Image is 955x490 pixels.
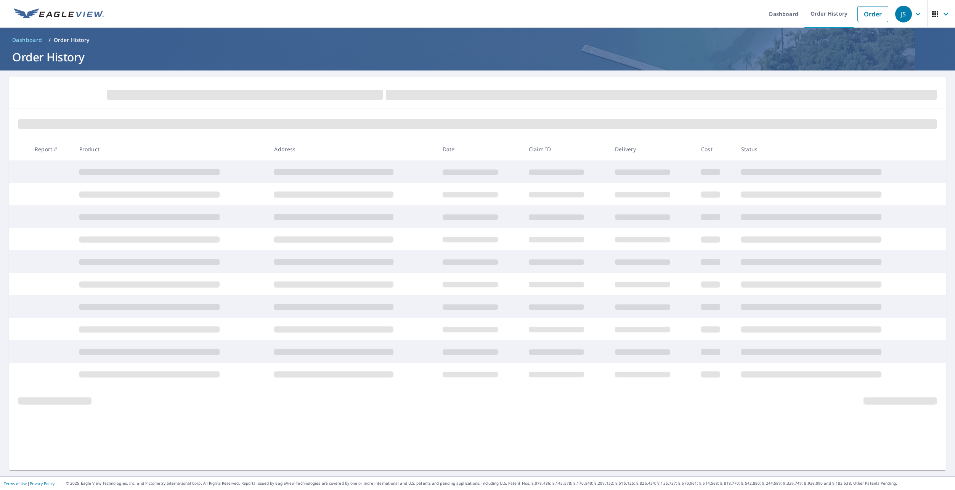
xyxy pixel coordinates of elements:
th: Address [268,138,436,160]
th: Claim ID [523,138,609,160]
li: / [48,35,51,45]
th: Report # [29,138,73,160]
th: Status [735,138,930,160]
div: JS [895,6,912,22]
th: Product [73,138,268,160]
a: Privacy Policy [30,481,55,486]
th: Cost [695,138,735,160]
p: | [4,481,55,486]
a: Dashboard [9,34,45,46]
span: Dashboard [12,36,42,44]
p: Order History [54,36,90,44]
a: Terms of Use [4,481,27,486]
p: © 2025 Eagle View Technologies, Inc. and Pictometry International Corp. All Rights Reserved. Repo... [66,480,951,486]
img: EV Logo [14,8,104,20]
nav: breadcrumb [9,34,946,46]
th: Date [437,138,523,160]
h1: Order History [9,49,946,65]
a: Order [857,6,888,22]
th: Delivery [609,138,695,160]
